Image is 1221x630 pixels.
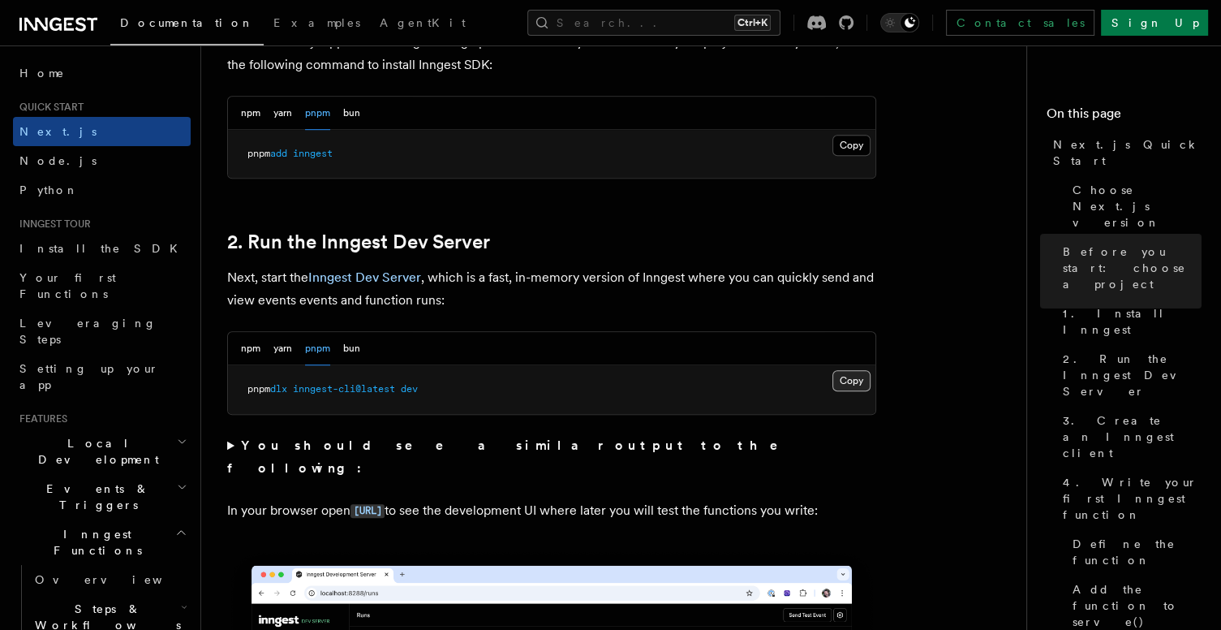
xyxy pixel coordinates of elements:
[241,97,260,130] button: npm
[13,218,91,231] span: Inngest tour
[1056,468,1202,529] a: 4. Write your first Inngest function
[227,231,490,253] a: 2. Run the Inngest Dev Server
[19,271,116,300] span: Your first Functions
[19,65,65,81] span: Home
[734,15,771,31] kbd: Ctrl+K
[1063,305,1202,338] span: 1. Install Inngest
[13,474,191,520] button: Events & Triggers
[19,125,97,138] span: Next.js
[1056,344,1202,406] a: 2. Run the Inngest Dev Server
[305,332,330,365] button: pnpm
[13,146,191,175] a: Node.js
[527,10,780,36] button: Search...Ctrl+K
[308,270,421,285] a: Inngest Dev Server
[241,332,260,365] button: npm
[227,434,876,480] summary: You should see a similar output to the following:
[13,101,84,114] span: Quick start
[370,5,475,44] a: AgentKit
[13,412,67,425] span: Features
[832,135,871,156] button: Copy
[1056,299,1202,344] a: 1. Install Inngest
[1063,412,1202,461] span: 3. Create an Inngest client
[13,435,177,468] span: Local Development
[19,242,187,255] span: Install the SDK
[401,383,418,395] span: dev
[227,499,876,523] p: In your browser open to see the development UI where later you will test the functions you write:
[227,438,801,476] strong: You should see a similar output to the following:
[832,370,871,391] button: Copy
[1056,237,1202,299] a: Before you start: choose a project
[343,97,360,130] button: bun
[1047,104,1202,130] h4: On this page
[305,97,330,130] button: pnpm
[273,16,360,29] span: Examples
[227,31,876,76] p: With the Next.js app now running running open a new tab in your terminal. In your project directo...
[1101,10,1208,36] a: Sign Up
[1047,130,1202,175] a: Next.js Quick Start
[270,148,287,159] span: add
[19,183,79,196] span: Python
[293,383,395,395] span: inngest-cli@latest
[273,97,292,130] button: yarn
[13,234,191,263] a: Install the SDK
[293,148,333,159] span: inngest
[28,565,191,594] a: Overview
[13,481,177,513] span: Events & Triggers
[270,383,287,395] span: dlx
[1073,536,1202,568] span: Define the function
[343,332,360,365] button: bun
[247,383,270,395] span: pnpm
[1053,136,1202,169] span: Next.js Quick Start
[13,429,191,474] button: Local Development
[19,154,97,167] span: Node.js
[880,13,919,32] button: Toggle dark mode
[273,332,292,365] button: yarn
[13,263,191,309] a: Your first Functions
[1063,244,1202,292] span: Before you start: choose a project
[1073,182,1202,231] span: Choose Next.js version
[13,117,191,146] a: Next.js
[1063,351,1202,399] span: 2. Run the Inngest Dev Server
[13,354,191,399] a: Setting up your app
[350,503,385,518] a: [URL]
[110,5,264,45] a: Documentation
[1066,175,1202,237] a: Choose Next.js version
[247,148,270,159] span: pnpm
[1066,529,1202,575] a: Define the function
[380,16,466,29] span: AgentKit
[227,266,876,312] p: Next, start the , which is a fast, in-memory version of Inngest where you can quickly send and vi...
[19,317,157,346] span: Leveraging Steps
[1056,406,1202,468] a: 3. Create an Inngest client
[120,16,254,29] span: Documentation
[1063,474,1202,523] span: 4. Write your first Inngest function
[13,175,191,205] a: Python
[1073,581,1202,630] span: Add the function to serve()
[13,58,191,88] a: Home
[13,520,191,565] button: Inngest Functions
[19,362,159,391] span: Setting up your app
[264,5,370,44] a: Examples
[35,573,202,586] span: Overview
[946,10,1094,36] a: Contact sales
[13,309,191,354] a: Leveraging Steps
[13,526,175,559] span: Inngest Functions
[350,504,385,518] code: [URL]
